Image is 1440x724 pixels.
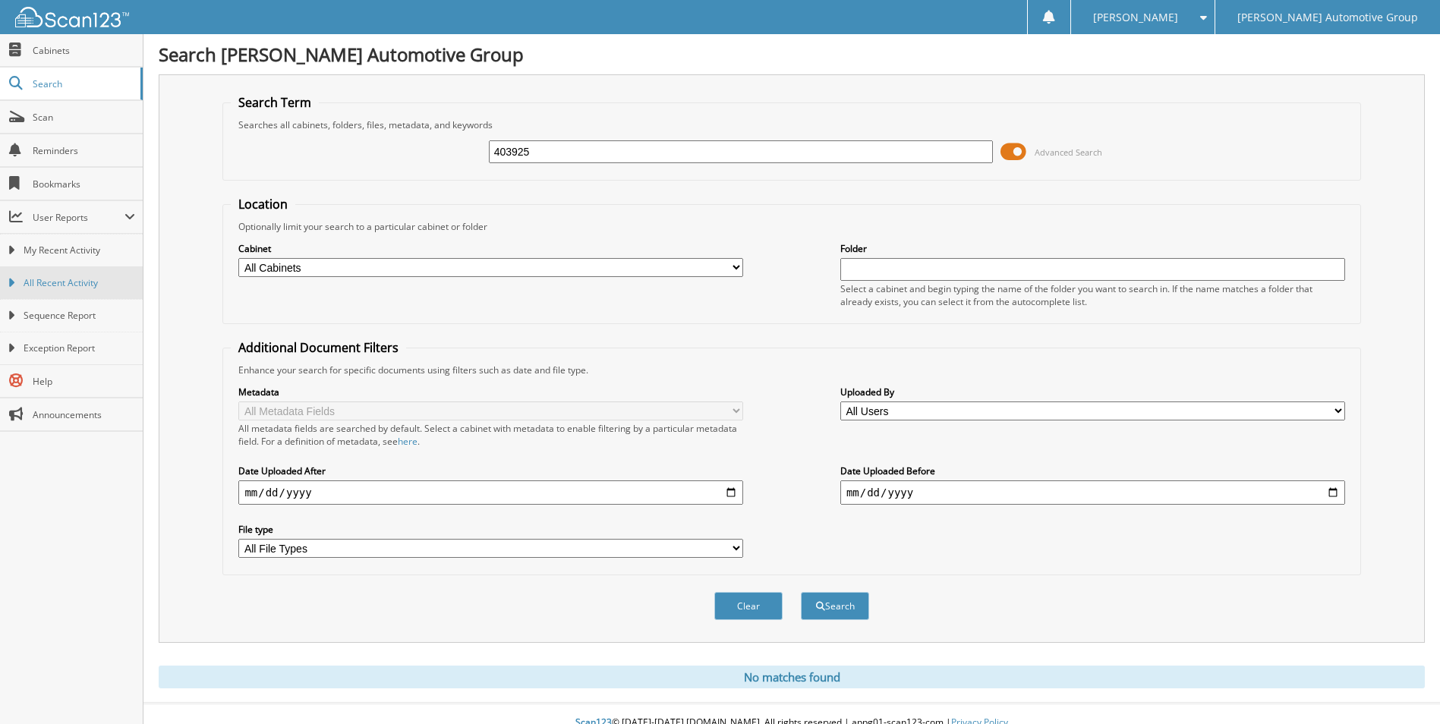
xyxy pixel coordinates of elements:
label: Date Uploaded Before [840,464,1345,477]
button: Clear [714,592,783,620]
span: Sequence Report [24,309,135,323]
label: Metadata [238,386,743,398]
span: Scan [33,111,135,124]
span: My Recent Activity [24,244,135,257]
button: Search [801,592,869,620]
img: scan123-logo-white.svg [15,7,129,27]
label: Folder [840,242,1345,255]
div: Enhance your search for specific documents using filters such as date and file type. [231,364,1352,376]
span: User Reports [33,211,124,224]
label: Cabinet [238,242,743,255]
span: Exception Report [24,342,135,355]
input: start [238,480,743,505]
span: [PERSON_NAME] [1093,13,1178,22]
span: Cabinets [33,44,135,57]
label: Uploaded By [840,386,1345,398]
iframe: Chat Widget [1364,651,1440,724]
div: No matches found [159,666,1425,688]
span: Reminders [33,144,135,157]
div: Optionally limit your search to a particular cabinet or folder [231,220,1352,233]
span: Bookmarks [33,178,135,190]
span: All Recent Activity [24,276,135,290]
label: Date Uploaded After [238,464,743,477]
label: File type [238,523,743,536]
legend: Search Term [231,94,319,111]
div: Select a cabinet and begin typing the name of the folder you want to search in. If the name match... [840,282,1345,308]
input: end [840,480,1345,505]
div: Searches all cabinets, folders, files, metadata, and keywords [231,118,1352,131]
h1: Search [PERSON_NAME] Automotive Group [159,42,1425,67]
span: [PERSON_NAME] Automotive Group [1237,13,1418,22]
a: here [398,435,418,448]
span: Search [33,77,133,90]
legend: Additional Document Filters [231,339,406,356]
span: Advanced Search [1035,146,1102,158]
span: Help [33,375,135,388]
span: Announcements [33,408,135,421]
div: All metadata fields are searched by default. Select a cabinet with metadata to enable filtering b... [238,422,743,448]
legend: Location [231,196,295,212]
